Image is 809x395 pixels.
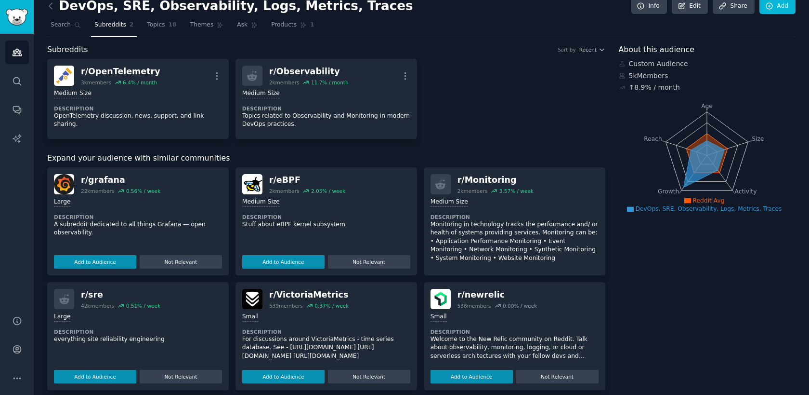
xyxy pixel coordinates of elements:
[629,82,680,93] div: ↑ 8.9 % / month
[457,302,491,309] div: 538 members
[242,289,262,309] img: VictoriaMetrics
[242,112,410,129] p: Topics related to Observability and Monitoring in modern DevOps practices.
[269,174,345,186] div: r/ eBPF
[636,205,782,212] span: DevOps, SRE, Observability, Logs, Metrics, Traces
[144,17,180,37] a: Topics18
[701,103,713,109] tspan: Age
[126,188,160,194] div: 0.56 % / week
[269,188,300,194] div: 2k members
[499,188,534,194] div: 3.57 % / week
[91,17,137,37] a: Subreddits2
[457,188,488,194] div: 2k members
[54,214,222,220] dt: Description
[234,17,261,37] a: Ask
[81,79,111,86] div: 3k members
[242,370,325,383] button: Add to Audience
[431,328,599,335] dt: Description
[140,255,222,269] button: Not Relevant
[51,21,71,29] span: Search
[579,46,605,53] button: Recent
[431,335,599,361] p: Welcome to the New Relic community on Reddit. Talk about observability, monitoring, logging, or c...
[431,198,468,207] div: Medium Size
[54,328,222,335] dt: Description
[54,198,70,207] div: Large
[269,66,349,78] div: r/ Observability
[658,188,679,195] tspan: Growth
[242,214,410,220] dt: Description
[579,46,597,53] span: Recent
[187,17,227,37] a: Themes
[54,105,222,112] dt: Description
[311,188,345,194] div: 2.05 % / week
[242,255,325,269] button: Add to Audience
[6,9,28,26] img: GummySearch logo
[54,89,91,98] div: Medium Size
[169,21,177,29] span: 18
[457,174,534,186] div: r/ Monitoring
[734,188,757,195] tspan: Activity
[47,59,229,139] a: OpenTelemetryr/OpenTelemetry3kmembers6.4% / monthMedium SizeDescriptionOpenTelemetry discussion, ...
[130,21,134,29] span: 2
[54,335,222,344] p: everything site reliability engineering
[269,302,303,309] div: 539 members
[516,370,599,383] button: Not Relevant
[47,152,230,164] span: Expand your audience with similar communities
[242,89,280,98] div: Medium Size
[47,17,84,37] a: Search
[310,21,314,29] span: 1
[457,289,537,301] div: r/ newrelic
[235,59,417,139] a: r/Observability2kmembers11.7% / monthMedium SizeDescriptionTopics related to Observability and Mo...
[752,135,764,142] tspan: Size
[328,255,410,269] button: Not Relevant
[81,188,114,194] div: 22k members
[269,79,300,86] div: 2k members
[242,328,410,335] dt: Description
[242,335,410,361] p: For discussions around VictoriaMetrics - time series database. See - [URL][DOMAIN_NAME] [URL][DOM...
[314,302,349,309] div: 0.37 % / week
[81,66,160,78] div: r/ OpenTelemetry
[81,289,160,301] div: r/ sre
[242,174,262,194] img: eBPF
[644,135,662,142] tspan: Reach
[47,44,88,56] span: Subreddits
[54,255,136,269] button: Add to Audience
[269,289,349,301] div: r/ VictoriaMetrics
[54,220,222,237] p: A subreddit dedicated to all things Grafana — open observability.
[619,44,694,56] span: About this audience
[242,198,280,207] div: Medium Size
[123,79,157,86] div: 6.4 % / month
[242,313,259,322] div: Small
[81,174,160,186] div: r/ grafana
[431,313,447,322] div: Small
[54,112,222,129] p: OpenTelemetry discussion, news, support, and link sharing.
[311,79,349,86] div: 11.7 % / month
[242,220,410,229] p: Stuff about eBPF kernel subsystem
[328,370,410,383] button: Not Relevant
[237,21,248,29] span: Ask
[94,21,126,29] span: Subreddits
[503,302,537,309] div: 0.00 % / week
[431,220,599,263] p: Monitoring in technology tracks the performance and/ or health of systems providing services. Mon...
[268,17,317,37] a: Products1
[190,21,214,29] span: Themes
[54,370,136,383] button: Add to Audience
[147,21,165,29] span: Topics
[81,302,114,309] div: 42k members
[431,289,451,309] img: newrelic
[619,59,796,69] div: Custom Audience
[431,214,599,220] dt: Description
[271,21,297,29] span: Products
[558,46,576,53] div: Sort by
[54,66,74,86] img: OpenTelemetry
[693,197,725,204] span: Reddit Avg
[242,105,410,112] dt: Description
[54,174,74,194] img: grafana
[431,370,513,383] button: Add to Audience
[54,313,70,322] div: Large
[140,370,222,383] button: Not Relevant
[619,71,796,81] div: 5k Members
[126,302,160,309] div: 0.51 % / week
